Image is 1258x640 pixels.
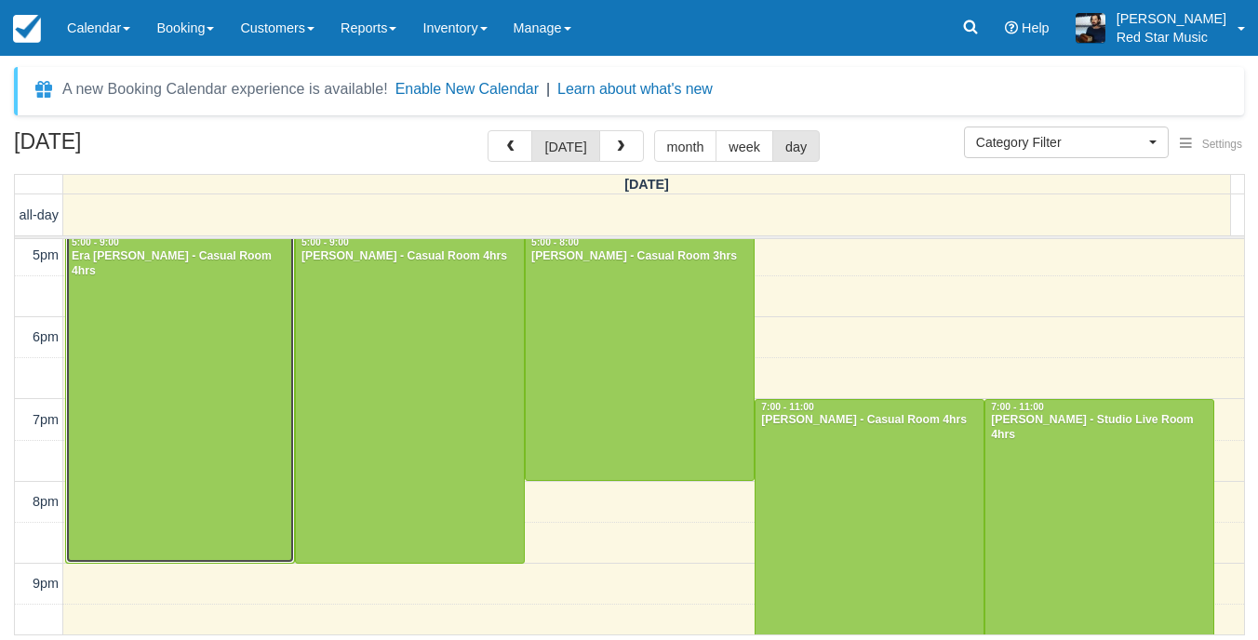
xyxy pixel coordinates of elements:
[964,127,1169,158] button: Category Filter
[991,402,1044,412] span: 7:00 - 11:00
[976,133,1144,152] span: Category Filter
[761,402,814,412] span: 7:00 - 11:00
[1117,28,1226,47] p: Red Star Music
[20,207,59,222] span: all-day
[33,247,59,262] span: 5pm
[1005,21,1018,34] i: Help
[395,80,539,99] button: Enable New Calendar
[531,130,599,162] button: [DATE]
[531,237,579,247] span: 5:00 - 8:00
[1117,9,1226,28] p: [PERSON_NAME]
[295,234,525,564] a: 5:00 - 9:00[PERSON_NAME] - Casual Room 4hrs
[546,81,550,97] span: |
[525,234,755,481] a: 5:00 - 8:00[PERSON_NAME] - Casual Room 3hrs
[33,412,59,427] span: 7pm
[71,249,289,279] div: Era [PERSON_NAME] - Casual Room 4hrs
[1076,13,1105,43] img: A1
[33,329,59,344] span: 6pm
[301,249,519,264] div: [PERSON_NAME] - Casual Room 4hrs
[1169,131,1253,158] button: Settings
[772,130,820,162] button: day
[1022,20,1050,35] span: Help
[301,237,349,247] span: 5:00 - 9:00
[65,234,295,564] a: 5:00 - 9:00Era [PERSON_NAME] - Casual Room 4hrs
[624,177,669,192] span: [DATE]
[33,576,59,591] span: 9pm
[1202,138,1242,151] span: Settings
[760,413,979,428] div: [PERSON_NAME] - Casual Room 4hrs
[72,237,119,247] span: 5:00 - 9:00
[33,494,59,509] span: 8pm
[654,130,717,162] button: month
[557,81,713,97] a: Learn about what's new
[716,130,773,162] button: week
[14,130,249,165] h2: [DATE]
[530,249,749,264] div: [PERSON_NAME] - Casual Room 3hrs
[13,15,41,43] img: checkfront-main-nav-mini-logo.png
[62,78,388,100] div: A new Booking Calendar experience is available!
[990,413,1209,443] div: [PERSON_NAME] - Studio Live Room 4hrs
